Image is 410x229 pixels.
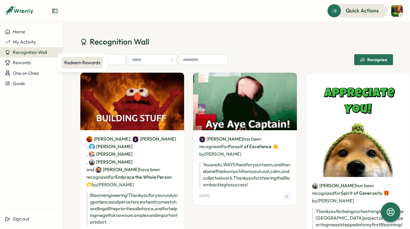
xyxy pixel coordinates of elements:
[199,136,205,142] img: Sarah Lazarich
[109,174,115,180] span: for
[13,49,47,55] span: Recognition Wall
[13,29,25,35] span: Home
[89,151,133,158] a: Yazeed Loonat[PERSON_NAME]
[306,73,410,177] img: Recognition Image
[327,4,388,17] button: Quick Actions
[228,144,278,149] span: Pursuit of Excellence 👏
[52,8,58,14] button: Expand sidebar
[86,158,133,166] span: ,
[13,81,25,86] span: Goals
[346,7,379,15] span: Quick Actions
[334,191,341,196] span: for
[80,73,184,130] img: Recognition Image
[222,144,228,149] span: for
[96,167,102,173] img: Morgan Ludtke
[13,60,31,65] span: Rewards
[360,57,387,62] div: Recognize
[96,166,139,173] a: Morgan Ludtke[PERSON_NAME]
[199,194,210,198] p: [DATE]
[354,54,393,65] button: Recognize
[312,182,356,189] a: Emily Jablonski[PERSON_NAME]
[86,192,178,225] p: Bloom engineering! Thank you for your undying patience and persistence when it comes to handling ...
[13,216,29,222] span: Sign out
[89,159,133,165] a: Emily Jablonski[PERSON_NAME]
[64,59,100,66] div: Redeem Rewards
[86,150,133,158] span: ,
[86,143,133,150] span: ,
[86,166,94,173] span: and
[86,135,178,188] p: have been recognized by [PERSON_NAME]
[89,143,133,150] a: Sarah Keller[PERSON_NAME]
[391,5,403,17] img: Jia Gu
[86,174,172,188] span: Embrace the Whole Person 🫶
[89,144,95,150] img: Sarah Keller
[130,135,176,143] span: ,
[312,183,318,189] img: Emily Jablonski
[193,73,297,130] img: Recognition Image
[199,136,243,142] a: Sarah Lazarich[PERSON_NAME]
[312,182,404,204] p: has been recognized by [PERSON_NAME]
[199,135,291,158] p: has been recognized by [PERSON_NAME]
[133,136,176,142] a: Eric McGarry[PERSON_NAME]
[62,57,103,68] a: Redeem Rewards
[133,136,139,142] img: Eric McGarry
[89,159,95,165] img: Emily Jablonski
[86,136,130,142] a: Colin Buyck[PERSON_NAME]
[90,36,149,47] span: Recognition Wall
[13,70,39,76] span: One on Ones
[341,191,389,196] span: Spirit of Generosity 🎁
[13,39,36,45] span: My Activity
[86,136,92,142] img: Colin Buyck
[199,161,291,188] p: You are ALWAYS there for your team, and I have benefited so much from your cool, calm, and collec...
[89,151,95,158] img: Yazeed Loonat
